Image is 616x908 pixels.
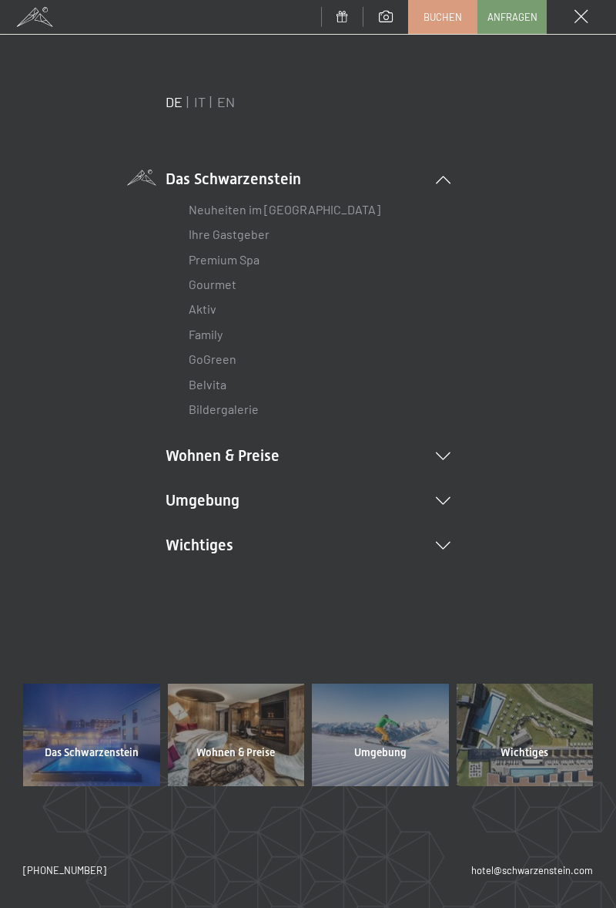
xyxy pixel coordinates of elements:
a: Das Schwarzenstein Wellnesshotel Südtirol SCHWARZENSTEIN - Wellnessurlaub in den Alpen, Wandern u... [19,684,164,786]
a: hotel@schwarzenstein.com [471,863,593,877]
a: Aktiv [189,301,216,316]
a: Ihre Gastgeber [189,227,269,241]
span: [PHONE_NUMBER] [23,864,106,876]
a: Umgebung Wellnesshotel Südtirol SCHWARZENSTEIN - Wellnessurlaub in den Alpen, Wandern und Wellness [308,684,453,786]
a: EN [217,93,235,110]
a: [PHONE_NUMBER] [23,863,106,877]
a: Family [189,327,223,341]
span: Wichtiges [500,745,548,761]
a: Neuheiten im [GEOGRAPHIC_DATA] [189,202,380,217]
a: Wohnen & Preise Wellnesshotel Südtirol SCHWARZENSTEIN - Wellnessurlaub in den Alpen, Wandern und ... [164,684,309,786]
a: GoGreen [189,351,236,366]
a: Premium Spa [189,252,259,267]
a: Anfragen [478,1,546,33]
a: Gourmet [189,277,236,291]
a: Buchen [409,1,477,33]
span: Das Schwarzenstein [45,745,139,761]
span: Anfragen [487,10,537,24]
span: Umgebung [354,745,407,761]
a: DE [166,93,182,110]
a: IT [194,93,206,110]
span: Buchen [423,10,462,24]
a: Belvita [189,377,226,392]
a: Wichtiges Wellnesshotel Südtirol SCHWARZENSTEIN - Wellnessurlaub in den Alpen, Wandern und Wellness [453,684,598,786]
a: Bildergalerie [189,402,259,416]
span: Wohnen & Preise [196,745,275,761]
